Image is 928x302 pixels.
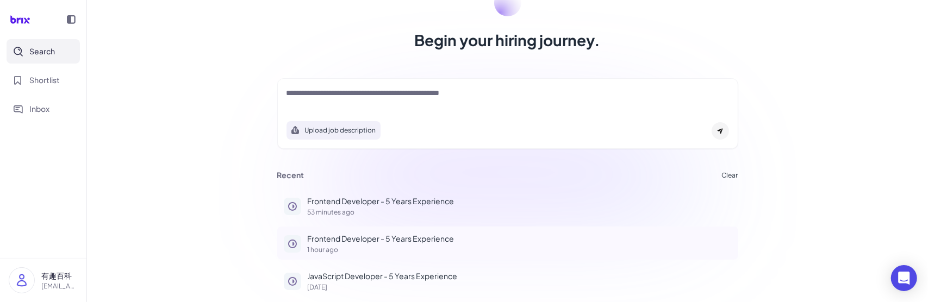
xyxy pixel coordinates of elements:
[41,281,78,291] p: [EMAIL_ADDRESS][DOMAIN_NAME]
[9,268,34,293] img: user_logo.png
[891,265,917,291] div: Open Intercom Messenger
[308,284,732,291] p: [DATE]
[308,247,732,253] p: 1 hour ago
[415,29,601,51] h1: Begin your hiring journey.
[308,270,732,282] p: JavaScript Developer - 5 Years Experience
[277,171,304,180] h3: Recent
[308,233,732,244] p: Frontend Developer - 5 Years Experience
[7,97,80,121] button: Inbox
[7,68,80,92] button: Shortlist
[41,270,78,281] p: 有趣百科
[29,74,60,86] span: Shortlist
[308,196,732,207] p: Frontend Developer - 5 Years Experience
[29,103,49,115] span: Inbox
[722,172,738,179] button: Clear
[287,121,381,140] button: Search using job description
[308,209,732,216] p: 53 minutes ago
[29,46,55,57] span: Search
[7,39,80,64] button: Search
[277,226,738,260] button: Frontend Developer - 5 Years Experience1 hour ago
[277,264,738,297] button: JavaScript Developer - 5 Years Experience[DATE]
[277,189,738,222] button: Frontend Developer - 5 Years Experience53 minutes ago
